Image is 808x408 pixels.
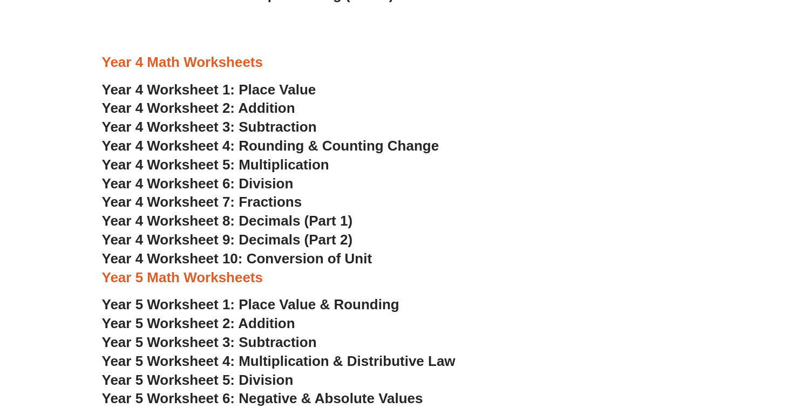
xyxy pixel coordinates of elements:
[102,53,707,72] h3: Year 4 Math Worksheets
[102,269,707,287] h3: Year 5 Math Worksheets
[102,194,302,210] a: Year 4 Worksheet 7: Fractions
[102,232,353,248] a: Year 4 Worksheet 9: Decimals (Part 2)
[102,119,317,135] a: Year 4 Worksheet 3: Subtraction
[102,100,295,116] a: Year 4 Worksheet 2: Addition
[102,296,399,312] a: Year 5 Worksheet 1: Place Value & Rounding
[102,315,295,331] a: Year 5 Worksheet 2: Addition
[102,157,329,173] a: Year 4 Worksheet 5: Multiplication
[102,138,439,154] a: Year 4 Worksheet 4: Rounding & Counting Change
[102,334,317,350] a: Year 5 Worksheet 3: Subtraction
[623,286,808,408] iframe: Chat Widget
[102,175,294,192] a: Year 4 Worksheet 6: Division
[102,250,372,267] a: Year 4 Worksheet 10: Conversion of Unit
[102,353,456,369] a: Year 5 Worksheet 4: Multiplication & Distributive Law
[102,81,316,98] a: Year 4 Worksheet 1: Place Value
[102,213,353,229] a: Year 4 Worksheet 8: Decimals (Part 1)
[102,372,294,388] a: Year 5 Worksheet 5: Division
[102,390,423,406] a: Year 5 Worksheet 6: Negative & Absolute Values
